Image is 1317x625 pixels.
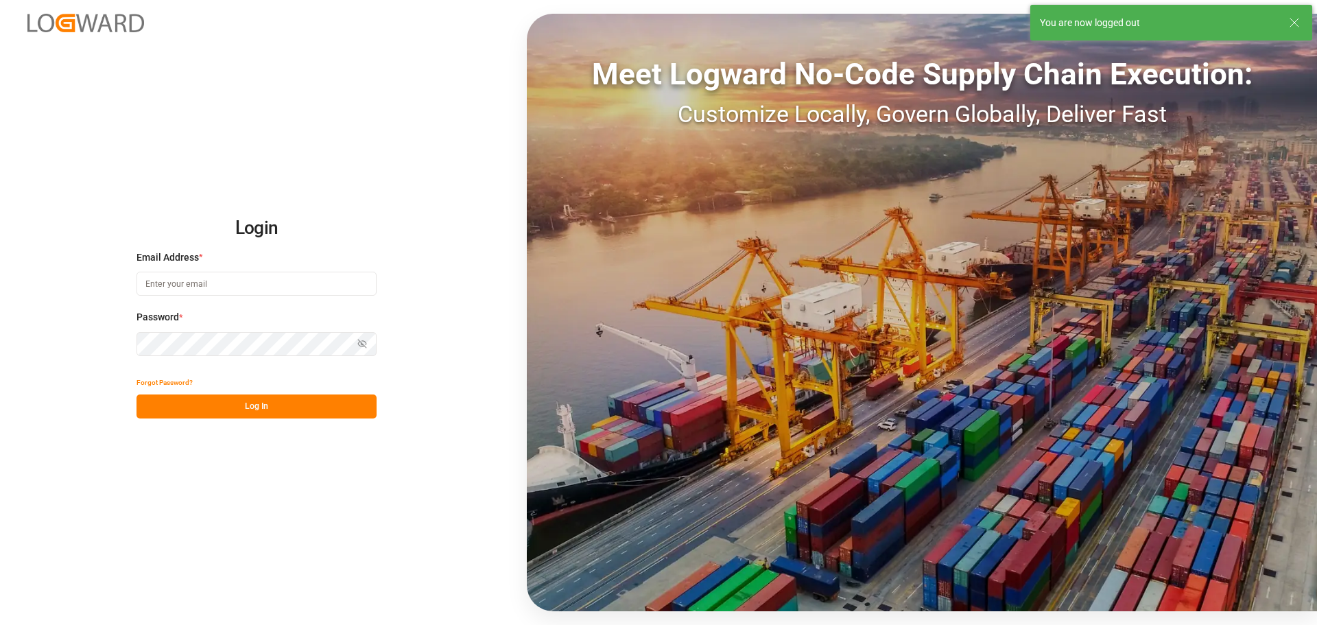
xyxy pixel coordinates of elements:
span: Password [137,310,179,325]
span: Email Address [137,250,199,265]
h2: Login [137,207,377,250]
input: Enter your email [137,272,377,296]
div: Meet Logward No-Code Supply Chain Execution: [527,51,1317,97]
button: Log In [137,394,377,418]
div: Customize Locally, Govern Globally, Deliver Fast [527,97,1317,132]
img: Logward_new_orange.png [27,14,144,32]
div: You are now logged out [1040,16,1276,30]
button: Forgot Password? [137,370,193,394]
